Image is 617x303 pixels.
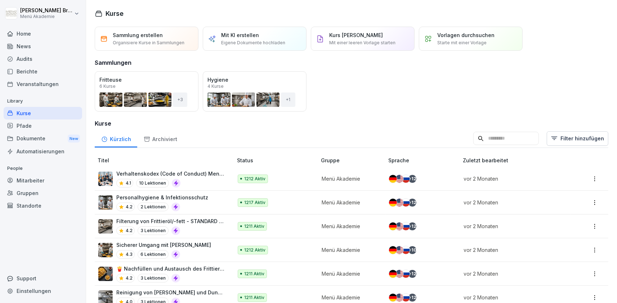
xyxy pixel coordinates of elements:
[138,203,169,211] p: 2 Lektionen
[395,199,403,207] img: us.svg
[4,132,82,145] div: Dokumente
[4,272,82,285] div: Support
[95,71,198,112] a: Fritteuse6 Kurse+3
[402,175,410,183] img: ru.svg
[4,65,82,78] a: Berichte
[106,9,124,18] h1: Kurse
[98,219,113,234] img: lnrteyew03wyeg2dvomajll7.png
[4,78,82,90] a: Veranstaltungen
[464,270,562,277] p: vor 2 Monaten
[402,246,410,254] img: ru.svg
[395,294,403,302] img: us.svg
[321,157,386,164] p: Gruppe
[464,175,562,182] p: vor 2 Monaten
[402,199,410,207] img: ru.svg
[98,195,113,210] img: tq1iwfpjw7gb8q143pboqzza.png
[322,246,377,254] p: Menü Akademie
[95,129,137,148] a: Kürzlich
[138,226,169,235] p: 3 Lektionen
[4,95,82,107] p: Library
[203,71,307,112] a: Hygiene4 Kurse+1
[4,174,82,187] a: Mitarbeiter
[136,179,169,187] p: 10 Lektionen
[4,187,82,199] a: Gruppen
[126,204,133,210] p: 4.2
[237,157,318,164] p: Status
[98,243,113,257] img: oyzz4yrw5r2vs0n5ee8wihvj.png
[244,247,265,253] p: 1212 Aktiv
[463,157,571,164] p: Zuletzt bearbeitet
[322,270,377,277] p: Menü Akademie
[389,175,397,183] img: de.svg
[4,53,82,65] a: Audits
[138,250,169,259] p: 6 Lektionen
[4,285,82,297] a: Einstellungen
[437,31,495,39] p: Vorlagen durchsuchen
[244,271,264,277] p: 1211 Aktiv
[408,222,416,230] div: + 12
[116,289,225,296] p: Reinigung von [PERSON_NAME] und Dunstabzugshauben
[389,222,397,230] img: de.svg
[4,40,82,53] a: News
[395,270,403,278] img: us.svg
[389,270,397,278] img: de.svg
[207,84,224,89] p: 4 Kurse
[4,107,82,119] a: Kurse
[395,222,403,230] img: us.svg
[221,31,259,39] p: Mit KI erstellen
[281,92,295,107] div: + 1
[98,172,113,186] img: hh3kvobgi93e94d22i1c6810.png
[4,119,82,132] a: Pfade
[408,199,416,207] div: + 12
[244,223,264,230] p: 1211 Aktiv
[95,58,131,67] h3: Sammlungen
[389,294,397,302] img: de.svg
[389,246,397,254] img: de.svg
[126,227,133,234] p: 4.2
[464,199,562,206] p: vor 2 Monaten
[99,76,194,83] p: Fritteuse
[113,31,163,39] p: Sammlung erstellen
[113,40,184,46] p: Organisiere Kurse in Sammlungen
[322,222,377,230] p: Menü Akademie
[116,241,211,249] p: Sicherer Umgang mit [PERSON_NAME]
[68,135,80,143] div: New
[98,267,113,281] img: cuv45xaybhkpnu38aw8lcrqq.png
[244,176,265,182] p: 1212 Aktiv
[322,294,377,301] p: Menü Akademie
[408,246,416,254] div: + 10
[126,251,133,258] p: 4.3
[116,265,225,272] p: 🍟 Nachfüllen und Austausch des Frittieröl/-fettes
[389,199,397,207] img: de.svg
[329,31,383,39] p: Kurs [PERSON_NAME]
[95,119,608,128] h3: Kurse
[207,76,302,83] p: Hygiene
[322,199,377,206] p: Menü Akademie
[437,40,487,46] p: Starte mit einer Vorlage
[547,131,608,146] button: Filter hinzufügen
[99,84,116,89] p: 6 Kurse
[329,40,395,46] p: Mit einer leeren Vorlage starten
[126,180,131,186] p: 4.1
[126,275,133,281] p: 4.2
[395,246,403,254] img: us.svg
[408,175,416,183] div: + 12
[464,246,562,254] p: vor 2 Monaten
[4,163,82,174] p: People
[137,129,183,148] a: Archiviert
[244,199,265,206] p: 1217 Aktiv
[402,270,410,278] img: ru.svg
[116,217,225,225] p: Filterung von Frittieröl/-fett - STANDARD ohne Vito
[464,222,562,230] p: vor 2 Monaten
[4,199,82,212] a: Standorte
[4,27,82,40] a: Home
